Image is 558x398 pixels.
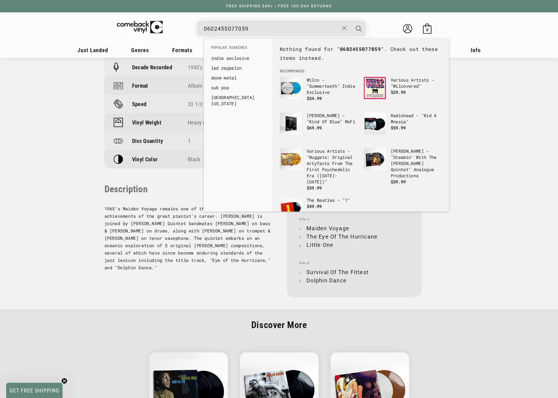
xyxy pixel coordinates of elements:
[132,64,172,71] p: Decade Recorded
[132,101,147,107] p: Speed
[211,75,265,81] a: doom metal
[204,39,272,112] div: Popular Searches
[299,224,409,232] li: Maiden Voyage
[339,21,350,35] button: Close
[104,206,271,270] span: 1965's Maiden Voyage remains one of the pinnacle artistic achievements of the great pianist's car...
[307,77,358,95] p: Wilco - "Summerteeth" Indie Exclusive
[277,109,361,145] li: no_result_products: Miles Davis - "Kind Of Blue" MoFi
[6,383,63,398] div: GET FREE SHIPPINGClose teaser
[280,197,358,227] a: The Beatles - "1" The Beatles - "1" $49.99
[340,46,381,52] strong: 0602455077059
[132,138,163,144] p: Disc Quantity
[197,21,366,36] div: Search
[188,64,202,71] a: 1960's
[208,83,268,93] li: no_result_suggestions: sub pop
[280,113,358,142] a: Miles Davis - "Kind Of Blue" MoFi [PERSON_NAME] - "Kind Of Blue" MoFi $69.99
[391,125,406,131] span: $59.99
[208,93,268,109] li: no_result_suggestions: hotel california
[220,4,338,8] a: FREE SHIPPING $89+ | FREE 100-DAY RETURNS
[391,113,442,125] p: Radiohead - "Kid A Mnesia"
[172,47,192,53] span: Formats
[132,156,158,163] p: Vinyl Color
[364,113,386,135] img: Radiohead - "Kid A Mnesia"
[364,148,442,185] a: Miles Davis - "Steamin' With The Miles Davis Quintet" Analogue Productions [PERSON_NAME] - "Steam...
[391,179,406,185] span: $39.99
[211,94,265,107] a: [GEOGRAPHIC_DATA][US_STATE]
[364,113,442,142] a: Radiohead - "Kid A Mnesia" Radiohead - "Kid A Mnesia" $59.99
[277,194,361,230] li: no_result_products: The Beatles - "1"
[364,77,442,106] a: Various Artists - "Wilcovered" Various Artists - "Wilcovered" $29.99
[364,148,386,170] img: Miles Davis - "Steamin' With The Miles Davis Quintet" Analogue Productions
[307,95,322,101] span: $34.99
[299,241,409,249] li: Little One
[299,261,409,265] span: Side B
[426,28,428,32] span: 0
[188,101,214,107] a: 33 1/3 RPM
[211,85,265,91] a: sub pop
[280,148,302,170] img: Various Artists - "Nuggets: Original Artyfacts From The First Psychedelic Era (1965-1968)"
[280,113,302,135] img: Miles Davis - "Kind Of Blue" MoFi
[364,77,386,99] img: Various Artists - "Wilcovered"
[307,148,358,185] p: Various Artists - "Nuggets: Original Artyfacts From The First Psychedelic Era ([DATE]-[DATE])"
[307,197,358,203] p: The Beatles - "1"
[391,148,442,179] p: [PERSON_NAME] - "Steamin' With The [PERSON_NAME] Quintet" Analogue Productions
[299,217,409,221] span: Side A
[9,387,59,394] span: GET FREE SHIPPING
[471,47,481,53] span: Info
[299,276,409,285] li: Dolphin Dance
[132,119,161,126] p: Vinyl Weight
[208,53,268,63] li: no_result_suggestions: indie exclusive
[131,47,149,53] span: Genres
[132,82,148,89] p: Format
[188,82,202,89] a: Album
[280,148,358,191] a: Various Artists - "Nuggets: Original Artyfacts From The First Psychedelic Era (1965-1968)" Variou...
[277,145,361,194] li: no_result_products: Various Artists - "Nuggets: Original Artyfacts From The First Psychedelic Era...
[391,89,406,95] span: $29.99
[307,113,358,125] p: [PERSON_NAME] - "Kind Of Blue" MoFi
[361,109,445,145] li: no_result_products: Radiohead - "Kid A Mnesia"
[188,156,200,163] span: Black
[277,68,445,74] li: Recommended
[299,268,409,276] li: Survival Of The Fittest
[351,21,366,36] button: Search
[204,22,339,35] input: When autocomplete results are available use up and down arrows to review and enter to select
[307,203,322,209] span: $49.99
[208,45,268,53] li: Popular Searches
[280,77,302,99] img: Wilco - "Summerteeth" Indie Exclusive
[78,47,108,53] span: Just Landed
[299,232,409,241] li: The Eye Of The Hurricane
[277,74,361,109] li: no_result_products: Wilco - "Summerteeth" Indie Exclusive
[280,77,358,106] a: Wilco - "Summerteeth" Indie Exclusive Wilco - "Summerteeth" Indie Exclusive $34.99
[272,39,449,212] div: Recommended
[188,138,191,144] span: 1
[280,45,442,63] p: Nothing found for " ". Check out these items instead.
[188,119,228,126] a: Heavy (180-200g)
[391,77,442,89] p: Various Artists - "Wilcovered"
[208,63,268,73] li: no_result_suggestions: led zeppelin
[307,125,322,131] span: $69.99
[277,45,445,69] div: No Results
[280,197,302,219] img: The Beatles - "1"
[307,185,322,191] span: $39.99
[211,55,265,61] a: indie exclusive
[361,145,445,188] li: no_result_products: Miles Davis - "Steamin' With The Miles Davis Quintet" Analogue Productions
[61,378,67,384] button: Close teaser
[211,65,265,71] a: led zeppelin
[208,73,268,83] li: no_result_suggestions: doom metal
[361,74,445,109] li: no_result_products: Various Artists - "Wilcovered"
[104,184,271,194] p: Description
